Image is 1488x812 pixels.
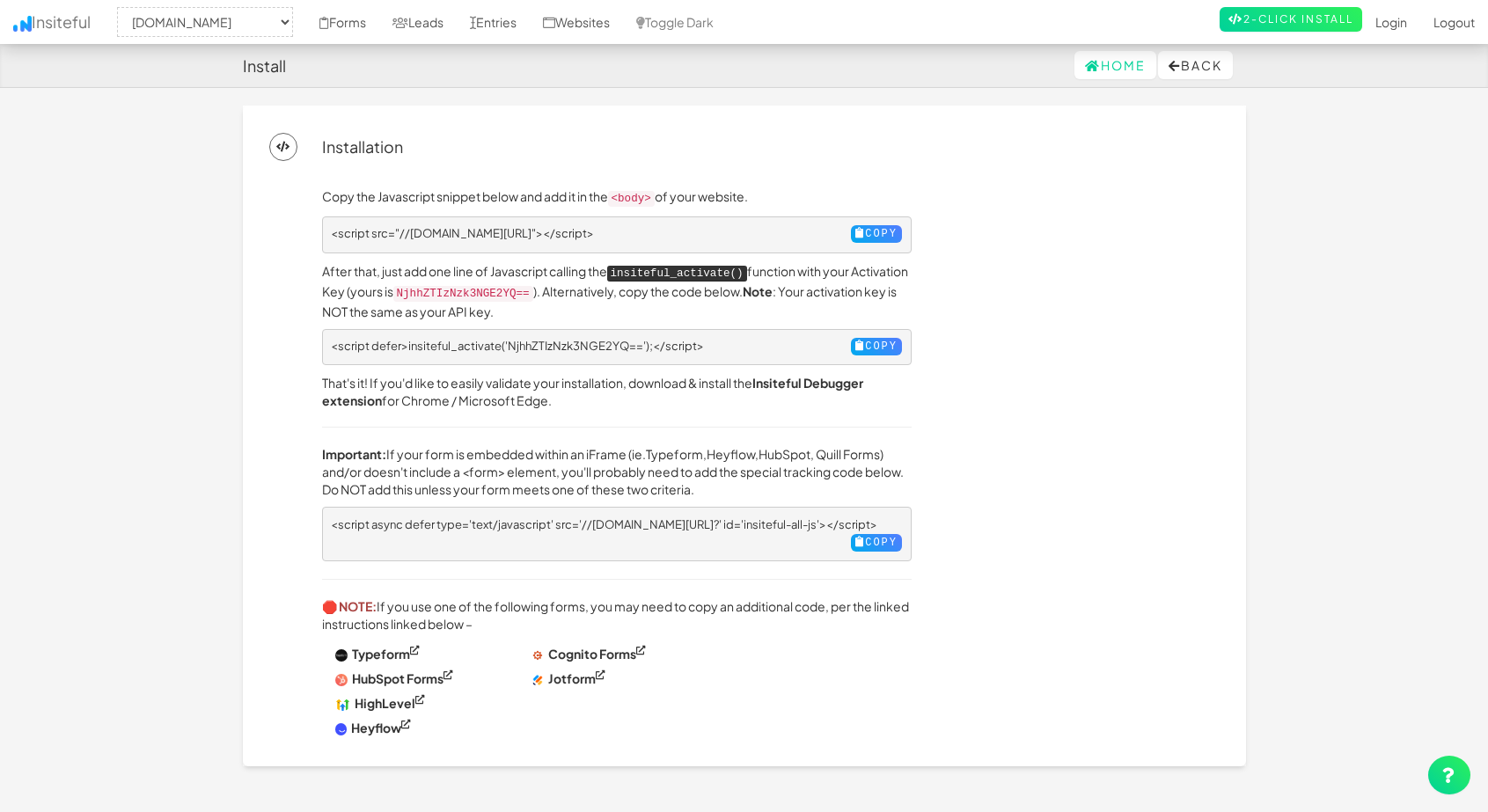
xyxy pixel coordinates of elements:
img: icon.png [13,16,32,32]
a: HighLevel [335,695,426,711]
a: Insiteful Debugger extension [322,375,863,408]
a: Heyflow [707,446,755,462]
span: <script defer>insiteful_activate('NjhhZTIzNzk3NGE2YQ==');</script> [331,339,704,353]
p: If you use one of the following forms, you may need to copy an additional code, per the linked in... [322,597,912,633]
strong: HubSpot Forms [352,670,443,686]
strong: HighLevel [355,695,415,711]
code: NjhhZTIzNzk3NGE2YQ== [393,286,533,302]
img: D4AAAAldEVYdGRhdGU6bW9kaWZ5ADIwMjAtMDEtMjVUMjM6MzI6MjgrMDA6MDC0P0SCAAAAAElFTkSuQmCC [335,699,351,711]
strong: Heyflow [351,720,401,735]
span: <script src="//[DOMAIN_NAME][URL]"></script> [331,226,594,240]
kbd: insiteful_activate() [607,266,747,282]
code: <body> [608,191,655,207]
strong: Cognito Forms [548,646,636,662]
span: <script async defer type='text/javascript' src='//[DOMAIN_NAME][URL]?' id='insiteful-all-js'></sc... [331,517,877,531]
a: Jotform [531,670,605,686]
p: After that, just add one line of Javascript calling the function with your Activation Key (yours ... [322,262,912,320]
a: Cognito Forms [531,646,646,662]
a: HubSpot Forms [335,670,453,686]
a: 2-Click Install [1220,7,1362,32]
img: o6Mj6xhs23sAAAAASUVORK5CYII= [531,674,544,686]
p: That's it! If you'd like to easily validate your installation, download & install the for Chrome ... [322,374,912,409]
button: Copy [851,338,902,355]
h4: Install [243,57,286,75]
button: Copy [851,225,902,243]
b: Important: [322,446,386,462]
img: XiAAAAAAAAAAAAAAAAAAAAAAAAAAAAAAAAAAAAAAAAAAAAAAAAAAAAAAAAAAAAAAAIB35D9KrFiBXzqGhgAAAABJRU5ErkJggg== [335,649,348,662]
button: Copy [851,534,902,552]
img: fX4Dg6xjN5AY= [335,723,348,735]
a: Home [1074,51,1156,79]
button: Back [1158,51,1233,79]
a: Typeform [646,446,703,462]
a: HubSpot [759,446,810,462]
b: Note [743,283,773,299]
p: If your form is embedded within an iFrame (ie. , , , Quill Forms) and/or doesn't include a <form>... [322,445,912,498]
h4: Installation [322,138,403,156]
strong: Typeform [352,646,410,662]
strong: 🛑 NOTE: [322,598,377,614]
strong: Jotform [548,670,596,686]
img: Z [335,674,348,686]
a: Typeform [335,646,420,662]
img: 4PZeqjtP8MVz1tdhwd9VTVN4U7hyg3DMAzDMAzDMAzDMAzDMAzDMAzDML74B3OcR2494FplAAAAAElFTkSuQmCC [531,649,544,662]
p: Copy the Javascript snippet below and add it in the of your website. [322,187,912,208]
a: Heyflow [335,720,412,735]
